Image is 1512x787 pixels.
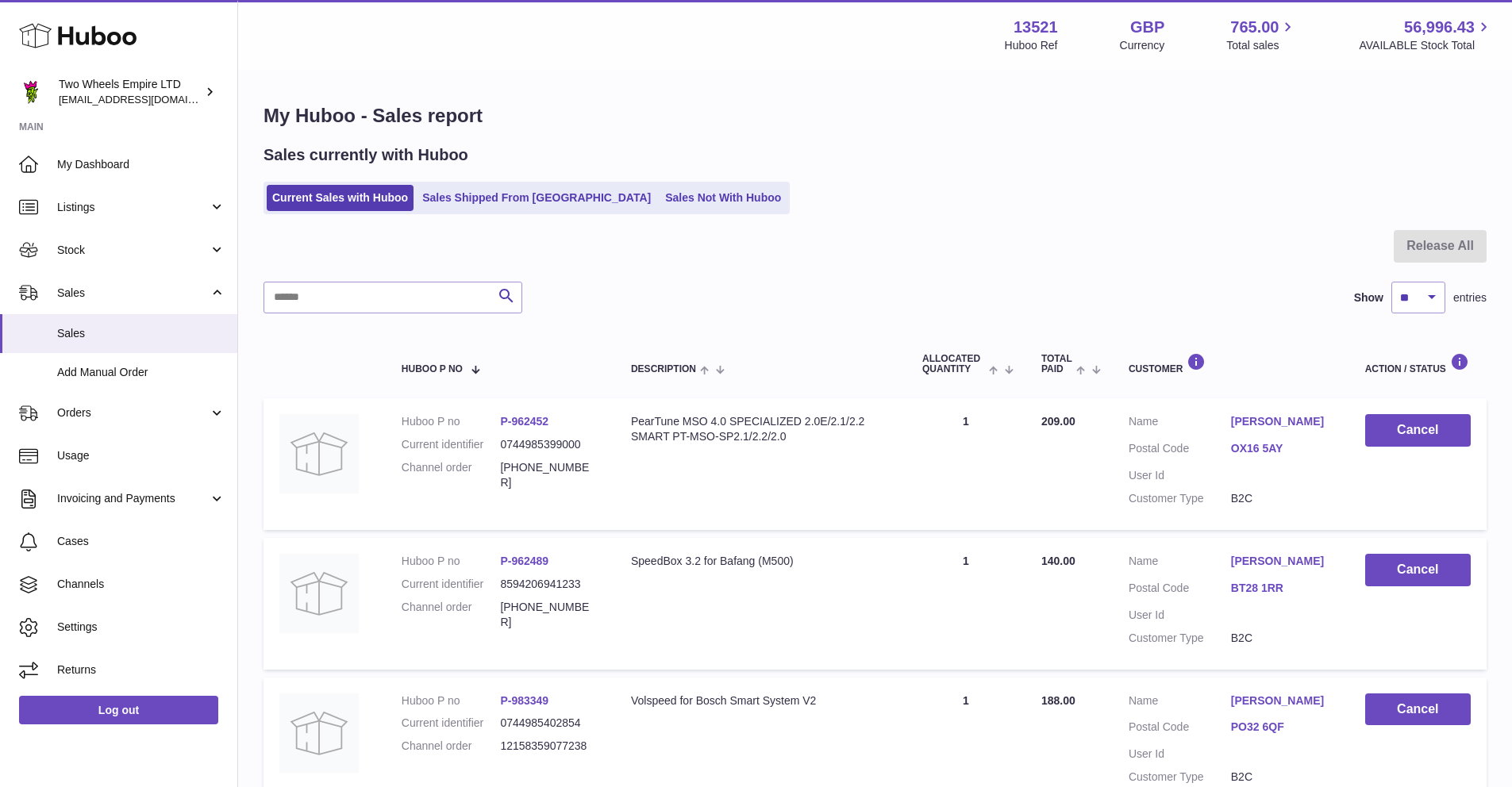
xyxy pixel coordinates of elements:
span: 209.00 [1041,415,1075,428]
dd: [PHONE_NUMBER] [500,460,599,490]
dt: Postal Code [1129,720,1231,739]
a: 56,996.43 AVAILABLE Stock Total [1359,17,1493,53]
div: Huboo Ref [1005,38,1058,53]
td: 1 [906,398,1025,530]
a: OX16 5AY [1231,441,1333,456]
span: Description [631,364,696,374]
span: Settings [57,620,225,635]
dt: Huboo P no [402,554,501,569]
dt: Name [1129,554,1231,573]
a: [PERSON_NAME] [1231,693,1333,708]
a: 765.00 Total sales [1226,17,1297,53]
strong: 13521 [1014,17,1058,38]
span: Add Manual Order [57,365,225,380]
a: Current Sales with Huboo [267,185,414,211]
div: SpeedBox 3.2 for Bafang (M500) [631,554,891,569]
h1: My Huboo - Sales report [264,103,1487,129]
img: justas@twowheelsempire.com [19,80,43,104]
a: P-962452 [500,415,548,428]
dt: Huboo P no [402,414,501,429]
img: no-photo.jpg [279,414,359,493]
h2: Sales currently with Huboo [264,144,468,166]
dt: Current identifier [402,437,501,452]
dt: Huboo P no [402,693,501,708]
dt: User Id [1129,468,1231,483]
span: Invoicing and Payments [57,491,209,506]
label: Show [1354,290,1383,305]
span: 765.00 [1230,17,1279,38]
span: Listings [57,200,209,215]
div: Customer [1129,353,1333,374]
span: AVAILABLE Stock Total [1359,38,1493,53]
dt: Customer Type [1129,491,1231,506]
a: P-962489 [500,555,548,567]
span: My Dashboard [57,157,225,172]
dt: Name [1129,414,1231,433]
dt: Channel order [402,460,501,490]
strong: GBP [1130,17,1164,38]
a: [PERSON_NAME] [1231,414,1333,429]
div: PearTune MSO 4.0 SPECIALIZED 2.0E/2.1/2.2 SMART PT-MSO-SP2.1/2.2/2.0 [631,414,891,444]
a: PO32 6QF [1231,720,1333,735]
button: Cancel [1365,554,1471,586]
dt: Current identifier [402,716,501,731]
dt: Postal Code [1129,441,1231,460]
span: Total sales [1226,38,1297,53]
a: BT28 1RR [1231,581,1333,596]
span: Sales [57,286,209,301]
dt: User Id [1129,608,1231,623]
dd: 0744985399000 [500,437,599,452]
dt: Postal Code [1129,581,1231,600]
span: Usage [57,448,225,463]
span: Channels [57,577,225,592]
dd: B2C [1231,491,1333,506]
dt: Customer Type [1129,631,1231,646]
dd: [PHONE_NUMBER] [500,600,599,630]
a: Log out [19,696,218,724]
span: Stock [57,243,209,258]
span: 140.00 [1041,555,1075,567]
div: Volspeed for Bosch Smart System V2 [631,693,891,708]
span: Huboo P no [402,364,463,374]
div: Currency [1120,38,1165,53]
img: no-photo.jpg [279,554,359,633]
dt: Channel order [402,739,501,754]
dt: Channel order [402,600,501,630]
span: ALLOCATED Quantity [922,354,985,374]
dd: 8594206941233 [500,577,599,592]
button: Cancel [1365,693,1471,726]
td: 1 [906,538,1025,670]
dt: Name [1129,693,1231,712]
span: Cases [57,534,225,549]
div: Action / Status [1365,353,1471,374]
dt: User Id [1129,747,1231,762]
dd: B2C [1231,631,1333,646]
span: entries [1453,290,1487,305]
span: 56,996.43 [1404,17,1475,38]
span: Orders [57,405,209,420]
dd: B2C [1231,770,1333,785]
img: no-photo.jpg [279,693,359,773]
dd: 0744985402854 [500,716,599,731]
span: 188.00 [1041,694,1075,707]
a: Sales Shipped From [GEOGRAPHIC_DATA] [417,185,656,211]
dd: 12158359077238 [500,739,599,754]
a: Sales Not With Huboo [660,185,787,211]
span: Returns [57,662,225,678]
dt: Customer Type [1129,770,1231,785]
a: P-983349 [500,694,548,707]
div: Two Wheels Empire LTD [59,77,202,107]
dt: Current identifier [402,577,501,592]
a: [PERSON_NAME] [1231,554,1333,569]
span: Total paid [1041,354,1072,374]
span: [EMAIL_ADDRESS][DOMAIN_NAME] [59,93,233,106]
span: Sales [57,326,225,341]
button: Cancel [1365,414,1471,447]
